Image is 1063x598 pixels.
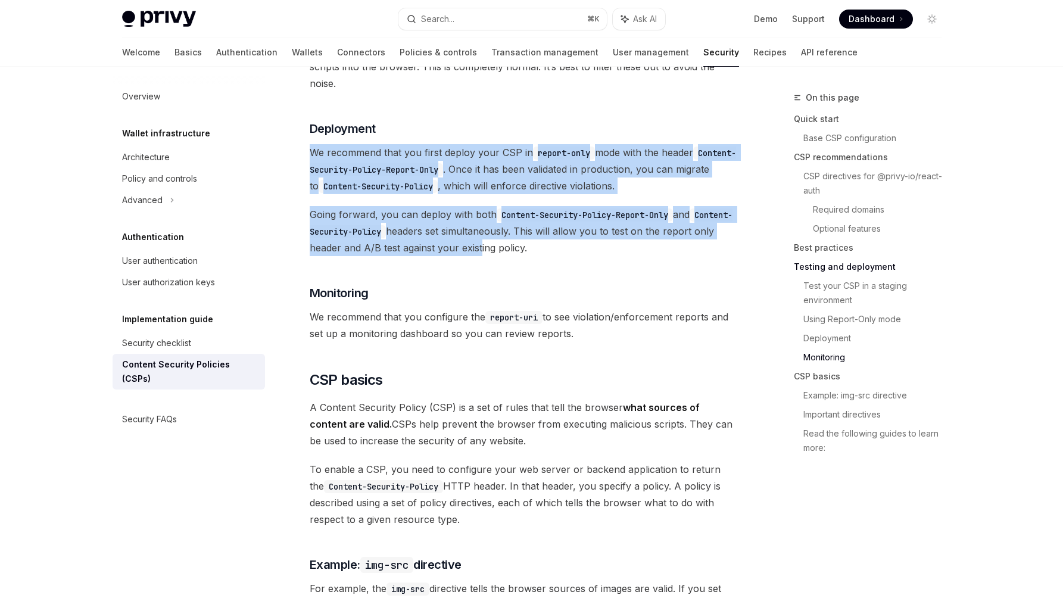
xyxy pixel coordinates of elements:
[485,311,543,324] code: report-uri
[324,480,443,493] code: Content-Security-Policy
[754,13,778,25] a: Demo
[803,386,951,405] a: Example: img-src directive
[310,120,376,137] span: Deployment
[421,12,454,26] div: Search...
[839,10,913,29] a: Dashboard
[113,168,265,189] a: Policy and controls
[792,13,825,25] a: Support
[310,144,739,194] span: We recommend that you first deploy your CSP in mode with the header . Once it has been validated ...
[703,38,739,67] a: Security
[803,329,951,348] a: Deployment
[400,38,477,67] a: Policies & controls
[216,38,278,67] a: Authentication
[803,348,951,367] a: Monitoring
[806,91,859,105] span: On this page
[310,370,383,390] span: CSP basics
[310,206,739,256] span: Going forward, you can deploy with both and headers set simultaneously. This will allow you to te...
[310,399,739,449] span: A Content Security Policy (CSP) is a set of rules that tell the browser CSPs help prevent the bro...
[794,148,951,167] a: CSP recommendations
[122,412,177,426] div: Security FAQs
[122,336,191,350] div: Security checklist
[386,583,429,596] code: img-src
[337,38,385,67] a: Connectors
[360,557,414,573] code: img-src
[310,556,462,573] span: Example: directive
[803,276,951,310] a: Test your CSP in a staging environment
[113,272,265,293] a: User authorization keys
[922,10,942,29] button: Toggle dark mode
[122,11,196,27] img: light logo
[491,38,598,67] a: Transaction management
[122,172,197,186] div: Policy and controls
[803,405,951,424] a: Important directives
[113,354,265,390] a: Content Security Policies (CSPs)
[803,129,951,148] a: Base CSP configuration
[122,89,160,104] div: Overview
[122,230,184,244] h5: Authentication
[803,167,951,200] a: CSP directives for @privy-io/react-auth
[113,147,265,168] a: Architecture
[794,238,951,257] a: Best practices
[122,357,258,386] div: Content Security Policies (CSPs)
[122,126,210,141] h5: Wallet infrastructure
[533,147,595,160] code: report-only
[803,424,951,457] a: Read the following guides to learn more:
[122,38,160,67] a: Welcome
[849,13,894,25] span: Dashboard
[633,13,657,25] span: Ask AI
[587,14,600,24] span: ⌘ K
[122,312,213,326] h5: Implementation guide
[292,38,323,67] a: Wallets
[794,367,951,386] a: CSP basics
[113,250,265,272] a: User authentication
[310,309,739,342] span: We recommend that you configure the to see violation/enforcement reports and set up a monitoring ...
[753,38,787,67] a: Recipes
[319,180,438,193] code: Content-Security-Policy
[813,219,951,238] a: Optional features
[310,285,369,301] span: Monitoring
[122,254,198,268] div: User authentication
[113,86,265,107] a: Overview
[801,38,858,67] a: API reference
[497,208,673,222] code: Content-Security-Policy-Report-Only
[794,110,951,129] a: Quick start
[122,275,215,289] div: User authorization keys
[813,200,951,219] a: Required domains
[803,310,951,329] a: Using Report-Only mode
[122,150,170,164] div: Architecture
[113,332,265,354] a: Security checklist
[113,409,265,430] a: Security FAQs
[310,42,739,92] span: If your policy is strict, you will see many reported violations due to extensions trying to injec...
[174,38,202,67] a: Basics
[613,38,689,67] a: User management
[794,257,951,276] a: Testing and deployment
[398,8,607,30] button: Search...⌘K
[310,461,739,528] span: To enable a CSP, you need to configure your web server or backend application to return the HTTP ...
[122,193,163,207] div: Advanced
[613,8,665,30] button: Ask AI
